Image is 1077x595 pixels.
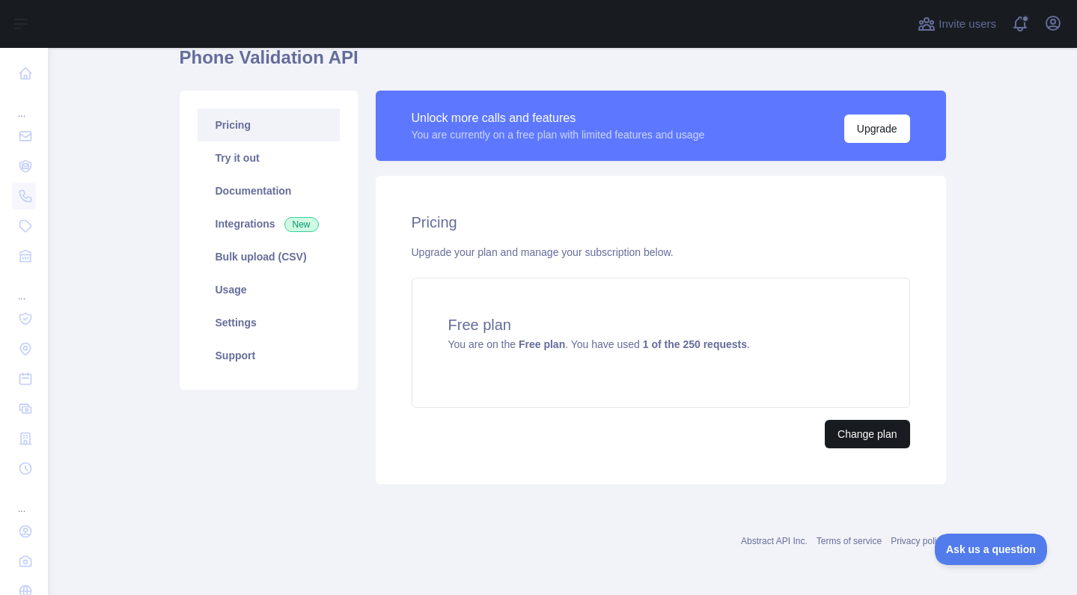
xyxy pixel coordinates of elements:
button: Change plan [825,420,909,448]
a: Pricing [198,109,340,141]
div: ... [12,485,36,515]
span: Invite users [939,16,996,33]
h4: Free plan [448,314,873,335]
a: Settings [198,306,340,339]
iframe: Toggle Customer Support [935,534,1047,565]
a: Try it out [198,141,340,174]
span: You are on the . You have used . [448,338,750,350]
a: Terms of service [817,536,882,546]
div: You are currently on a free plan with limited features and usage [412,127,705,142]
strong: 1 of the 250 requests [643,338,747,350]
a: Usage [198,273,340,306]
button: Invite users [915,12,999,36]
a: Documentation [198,174,340,207]
a: Privacy policy [891,536,945,546]
a: Bulk upload (CSV) [198,240,340,273]
button: Upgrade [844,115,910,143]
h2: Pricing [412,212,910,233]
a: Integrations New [198,207,340,240]
span: New [284,217,319,232]
div: Unlock more calls and features [412,109,705,127]
div: Upgrade your plan and manage your subscription below. [412,245,910,260]
div: ... [12,90,36,120]
h1: Phone Validation API [180,46,946,82]
a: Support [198,339,340,372]
strong: Free plan [519,338,565,350]
a: Abstract API Inc. [741,536,808,546]
div: ... [12,272,36,302]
